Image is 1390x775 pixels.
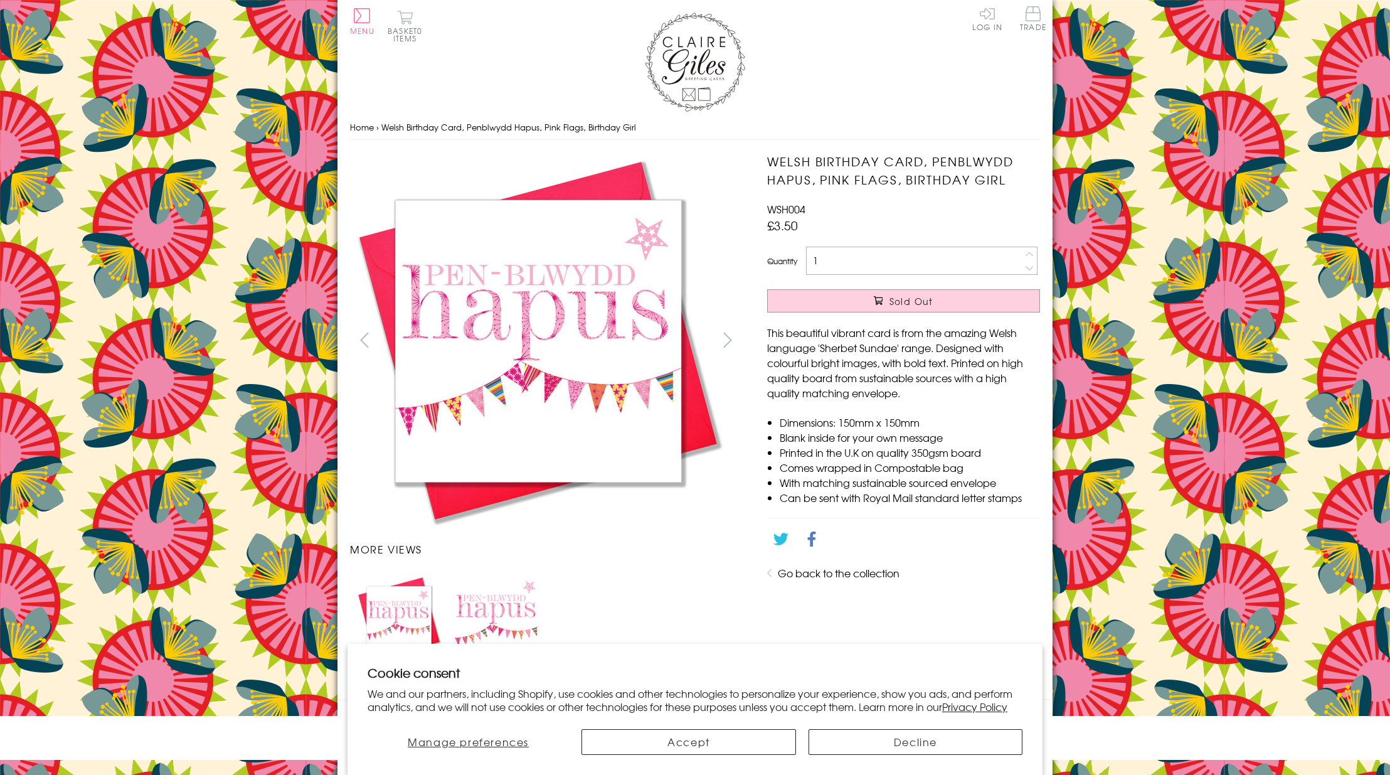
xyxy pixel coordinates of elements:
[972,6,1002,31] a: Log In
[645,13,745,112] img: Claire Giles Greetings Cards
[780,490,1040,505] li: Can be sent with Royal Mail standard letter stamps
[942,699,1007,714] a: Privacy Policy
[368,729,569,755] button: Manage preferences
[350,152,726,529] img: Welsh Birthday Card, Penblwydd Hapus, Pink Flags, Birthday Girl
[368,664,1022,681] h2: Cookie consent
[767,216,798,234] span: £3.50
[350,569,742,667] ul: Carousel Pagination
[778,565,899,580] a: Go back to the collection
[368,687,1022,714] p: We and our partners, including Shopify, use cookies and other technologies to personalize your ex...
[381,121,636,133] span: Welsh Birthday Card, Penblwydd Hapus, Pink Flags, Birthday Girl
[350,25,374,36] span: Menu
[376,121,379,133] span: ›
[393,25,422,44] span: 0 items
[408,734,529,749] span: Manage preferences
[780,445,1040,460] li: Printed in the U.K on quality 350gsm board
[714,326,742,354] button: next
[454,575,539,660] img: Welsh Birthday Card, Penblwydd Hapus, Pink Flags, Birthday Girl
[350,542,742,557] h3: More views
[809,729,1022,755] button: Decline
[780,475,1040,490] li: With matching sustainable sourced envelope
[767,201,805,216] span: WSH004
[350,569,448,667] li: Carousel Page 1 (Current Slide)
[1020,6,1046,31] span: Trade
[350,8,374,35] button: Menu
[448,569,546,667] li: Carousel Page 2
[581,729,795,755] button: Accept
[388,10,422,42] button: Basket0 items
[767,152,1040,189] h1: Welsh Birthday Card, Penblwydd Hapus, Pink Flags, Birthday Girl
[767,325,1040,400] p: This beautiful vibrant card is from the amazing Welsh language 'Sherbet Sundae' range. Designed w...
[350,121,374,133] a: Home
[350,326,378,354] button: prev
[780,415,1040,430] li: Dimensions: 150mm x 150mm
[780,460,1040,475] li: Comes wrapped in Compostable bag
[767,255,797,267] label: Quantity
[356,575,442,661] img: Welsh Birthday Card, Penblwydd Hapus, Pink Flags, Birthday Girl
[780,430,1040,445] li: Blank inside for your own message
[889,295,933,307] span: Sold Out
[767,289,1040,313] button: Sold Out
[1020,6,1046,33] a: Trade
[350,115,1040,141] nav: breadcrumbs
